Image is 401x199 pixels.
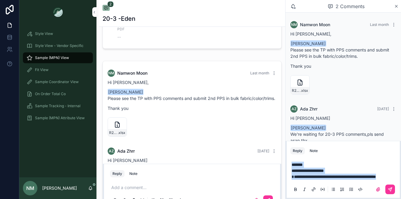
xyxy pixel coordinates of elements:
span: Style View [35,31,53,36]
span: AZ [109,149,114,154]
button: Note [307,147,320,154]
span: Fit View [35,67,49,72]
h1: 20-3 -Eden [103,14,135,23]
img: App logo [53,7,63,17]
span: .xlsx [300,88,308,93]
div: Note [310,148,318,153]
p: We're waiting for 20-3 PPS comments,pls send asap,thx [290,131,396,144]
p: Hi [PERSON_NAME], [290,31,396,37]
button: Reply [110,170,125,177]
a: Style View - Vendor Specific [23,40,93,51]
span: NM [291,22,297,27]
span: R26-TN#20-3-EDEN-JOGGER-SHORTS_VW_PPS_[DATE] [292,88,300,93]
p: Thank you [108,105,276,111]
span: .xlsx [118,130,125,135]
p: [PERSON_NAME] [42,185,77,191]
a: Style View [23,28,93,39]
div: scrollable content [19,24,96,131]
a: Sample Tracking - Internal [23,101,93,111]
p: Hi [PERSON_NAME], [108,79,276,86]
a: Fit View [23,64,93,75]
span: [DATE] [377,107,389,111]
span: NM [26,185,34,192]
button: 2 [103,5,110,12]
p: Hi [PERSON_NAME] [108,157,276,163]
span: 2 Comments [336,3,365,10]
p: Thank you [290,63,396,69]
span: 2 [107,1,114,7]
span: PDF [117,27,151,32]
span: [PERSON_NAME] [290,40,326,47]
span: AZ [292,107,297,111]
p: Please see the TP with PPS comments and submit 2nd PPS in bulk fabric/color/trims. [108,95,276,101]
span: NM [108,71,114,76]
span: -- [117,34,121,40]
span: [DATE] [257,149,269,153]
span: R26-TN#20-3-EDEN-JOGGER-SHORTS_VW_PPS_[DATE] [109,130,118,135]
span: Namwon Moon [117,70,147,76]
a: Sample Coordinator View [23,76,93,87]
span: [PERSON_NAME] [290,125,326,131]
span: Style View - Vendor Specific [35,43,84,48]
span: Last month [370,22,389,27]
span: On Order Total Co [35,92,66,96]
span: [PERSON_NAME] [108,89,144,95]
span: Sample (MPN) Attribute View [35,116,85,120]
span: Ada Zhrr [117,148,135,154]
a: Sample (MPN) View [23,52,93,63]
span: Ada Zhrr [300,106,317,112]
span: Namwon Moon [300,22,330,28]
span: Last month [250,71,269,75]
p: Hi [PERSON_NAME] [290,115,396,121]
button: Reply [290,147,305,154]
p: Please see the TP with PPS comments and submit 2nd PPS in bulk fabric/color/trims. [290,47,396,59]
span: Sample (MPN) View [35,55,69,60]
div: Note [129,171,137,176]
a: Sample (MPN) Attribute View [23,113,93,123]
a: On Order Total Co [23,89,93,99]
span: Sample Tracking - Internal [35,104,81,108]
button: Note [127,170,140,177]
span: Sample Coordinator View [35,79,79,84]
